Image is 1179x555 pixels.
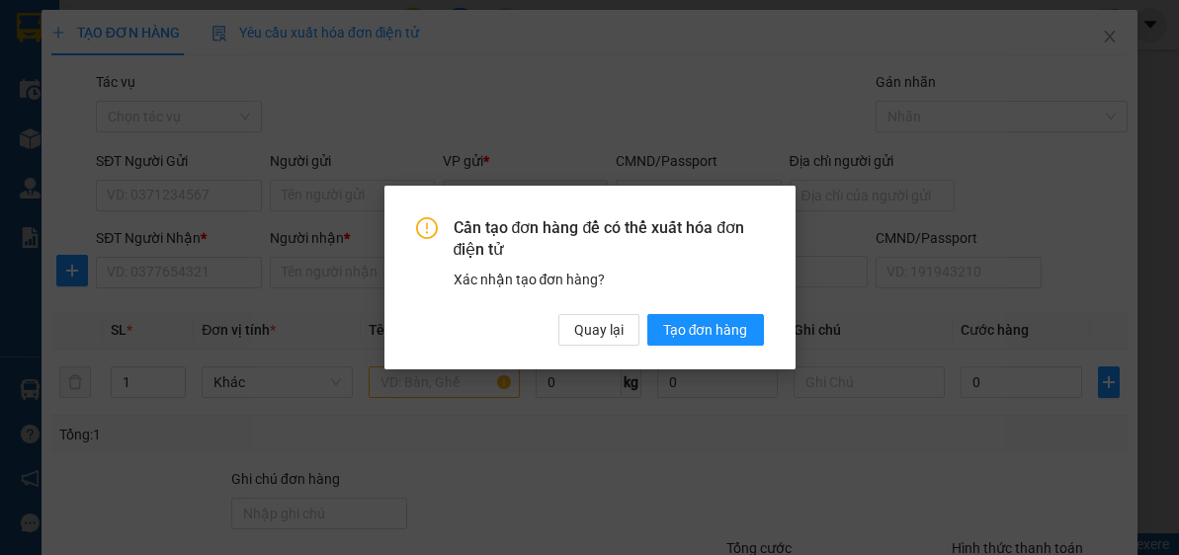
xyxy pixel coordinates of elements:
div: Xác nhận tạo đơn hàng? [454,269,764,290]
span: Cần tạo đơn hàng để có thể xuất hóa đơn điện tử [454,217,764,262]
button: Tạo đơn hàng [647,314,764,346]
span: exclamation-circle [416,217,438,239]
span: Tạo đơn hàng [663,319,748,341]
button: Quay lại [558,314,639,346]
span: Quay lại [574,319,624,341]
